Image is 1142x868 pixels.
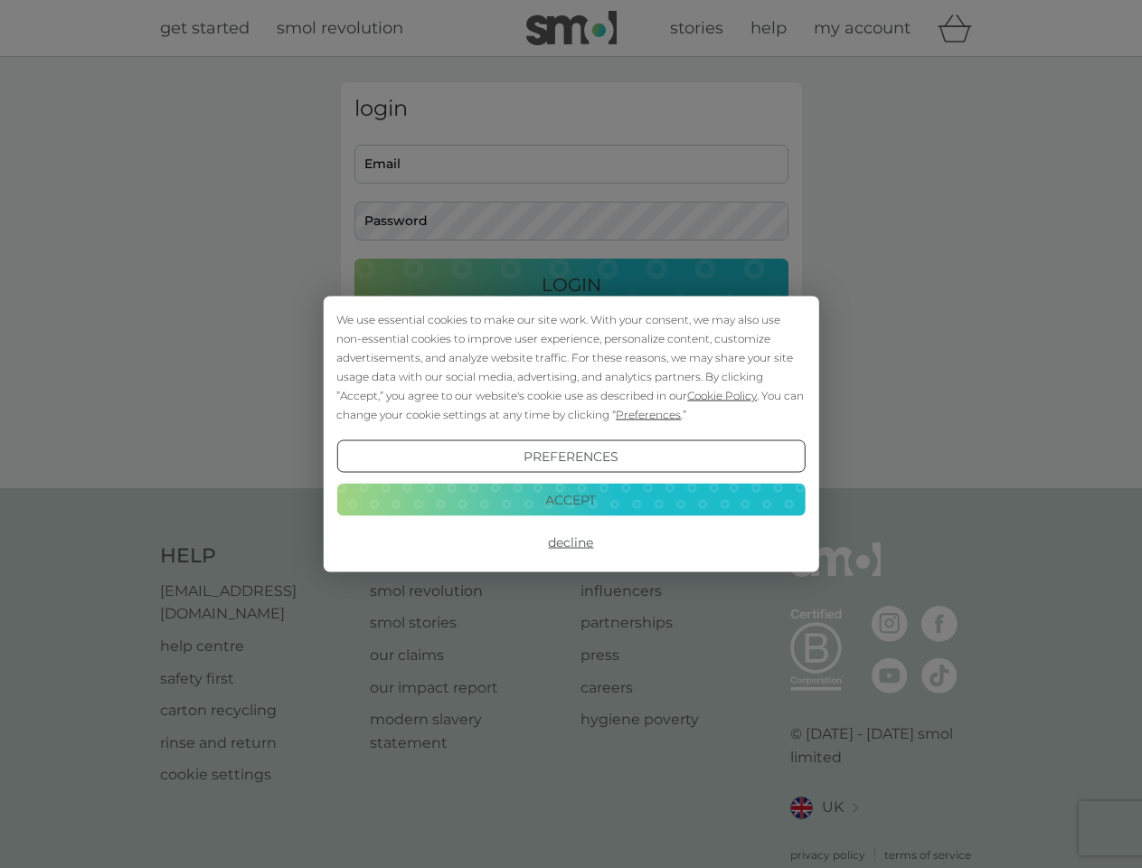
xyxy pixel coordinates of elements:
[687,389,757,402] span: Cookie Policy
[323,297,818,572] div: Cookie Consent Prompt
[336,483,805,515] button: Accept
[336,440,805,473] button: Preferences
[336,310,805,424] div: We use essential cookies to make our site work. With your consent, we may also use non-essential ...
[336,526,805,559] button: Decline
[616,408,681,421] span: Preferences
